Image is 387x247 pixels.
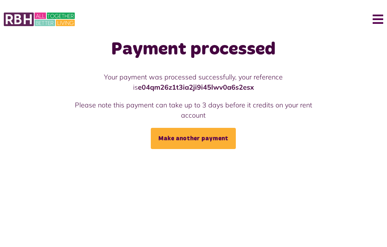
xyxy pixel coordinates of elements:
[4,11,75,27] img: MyRBH
[62,100,325,120] p: Please note this payment can take up to 3 days before it credits on your rent account
[62,39,325,61] h1: Payment processed
[62,72,325,92] p: Your payment was processed successfully, your reference is
[138,83,254,92] strong: e04qm26z1t3ia2ji9i45lwv0a6s2esx
[151,128,236,149] a: Make another payment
